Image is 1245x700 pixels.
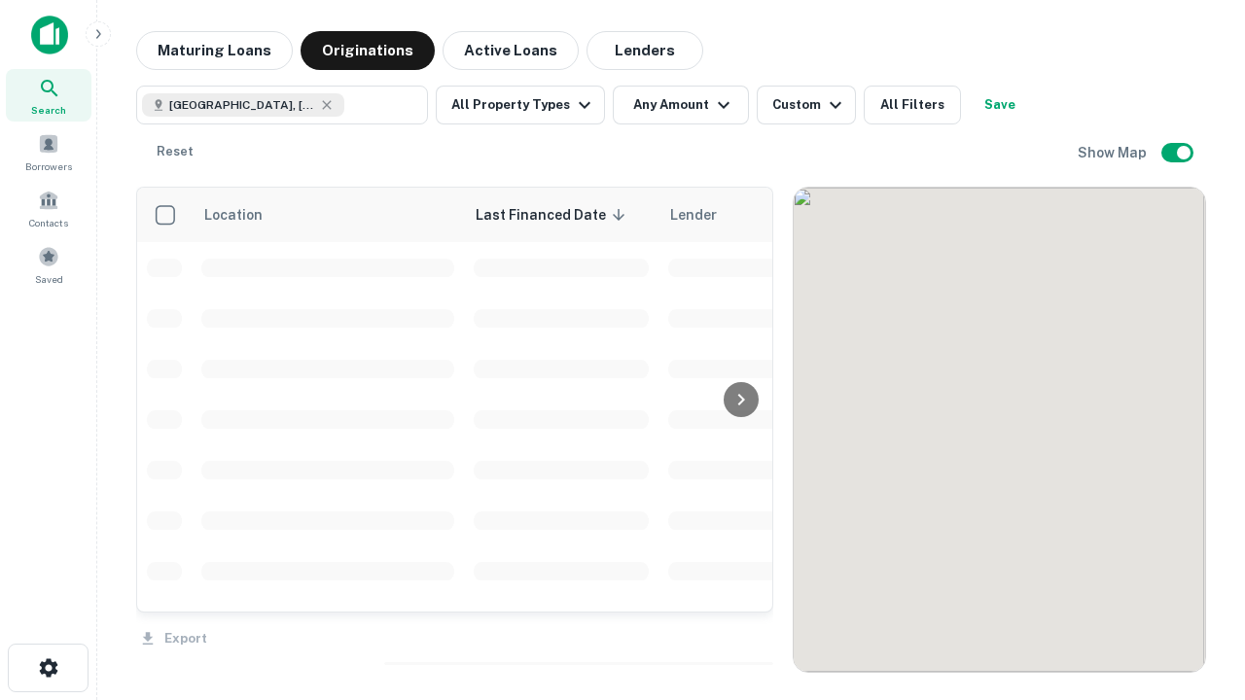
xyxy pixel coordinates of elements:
span: Saved [35,271,63,287]
span: Last Financed Date [476,203,631,227]
img: capitalize-icon.png [31,16,68,54]
a: Saved [6,238,91,291]
span: Search [31,102,66,118]
div: Custom [772,93,847,117]
th: Lender [658,188,970,242]
button: Save your search to get updates of matches that match your search criteria. [969,86,1031,124]
th: Last Financed Date [464,188,658,242]
span: Contacts [29,215,68,230]
iframe: Chat Widget [1148,544,1245,638]
button: All Filters [864,86,961,124]
h6: Show Map [1078,142,1150,163]
button: Originations [301,31,435,70]
a: Borrowers [6,125,91,178]
span: Lender [670,203,717,227]
button: Maturing Loans [136,31,293,70]
button: Custom [757,86,856,124]
button: Lenders [587,31,703,70]
div: 0 0 [794,188,1205,672]
th: Location [192,188,464,242]
button: All Property Types [436,86,605,124]
a: Contacts [6,182,91,234]
button: Reset [144,132,206,171]
span: Borrowers [25,158,72,174]
a: Search [6,69,91,122]
button: Any Amount [613,86,749,124]
span: Location [203,203,288,227]
span: [GEOGRAPHIC_DATA], [GEOGRAPHIC_DATA] [169,96,315,114]
button: Active Loans [443,31,579,70]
